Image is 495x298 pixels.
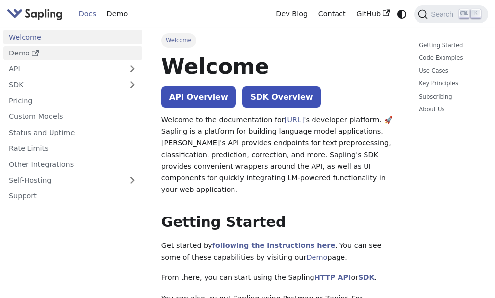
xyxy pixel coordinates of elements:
[419,105,477,114] a: About Us
[358,273,374,281] a: SDK
[419,66,477,76] a: Use Cases
[102,6,133,22] a: Demo
[395,7,409,21] button: Switch between dark and light mode (currently system mode)
[3,62,123,76] a: API
[161,114,397,196] p: Welcome to the documentation for 's developer platform. 🚀 Sapling is a platform for building lang...
[306,253,327,261] a: Demo
[3,189,142,203] a: Support
[161,272,397,284] p: From there, you can start using the Sapling or .
[3,94,142,108] a: Pricing
[161,214,397,231] h2: Getting Started
[3,125,142,139] a: Status and Uptime
[419,79,477,88] a: Key Principles
[419,41,477,50] a: Getting Started
[3,109,142,124] a: Custom Models
[7,7,63,21] img: Sapling.ai
[3,78,123,92] a: SDK
[74,6,102,22] a: Docs
[419,92,477,102] a: Subscribing
[314,273,351,281] a: HTTP API
[3,173,142,188] a: Self-Hosting
[123,62,142,76] button: Expand sidebar category 'API'
[7,7,66,21] a: Sapling.ai
[161,240,397,264] p: Get started by . You can see some of these capabilities by visiting our page.
[313,6,351,22] a: Contact
[428,10,459,18] span: Search
[414,5,488,23] button: Search (Ctrl+K)
[285,116,304,124] a: [URL]
[3,141,142,156] a: Rate Limits
[270,6,313,22] a: Dev Blog
[3,30,142,44] a: Welcome
[471,9,481,18] kbd: K
[3,46,142,60] a: Demo
[242,86,320,108] a: SDK Overview
[419,54,477,63] a: Code Examples
[161,86,236,108] a: API Overview
[212,242,335,249] a: following the instructions here
[161,53,397,80] h1: Welcome
[3,157,142,171] a: Other Integrations
[123,78,142,92] button: Expand sidebar category 'SDK'
[161,33,196,47] span: Welcome
[351,6,394,22] a: GitHub
[161,33,397,47] nav: Breadcrumbs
